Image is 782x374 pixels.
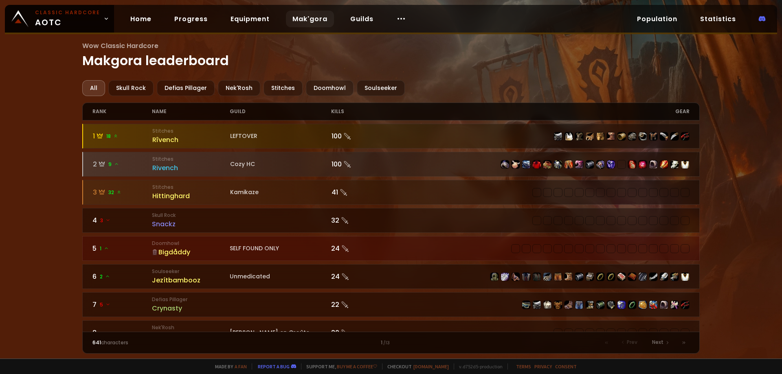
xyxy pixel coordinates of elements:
[565,132,573,140] img: item-5107
[660,301,668,309] img: item-2059
[522,301,530,309] img: item-4385
[152,303,230,313] div: Crynasty
[82,41,700,51] span: Wow Classic Hardcore
[82,236,700,261] a: 51DoomhowlBigdåddySELF FOUND ONLY24 item-10588item-13088item-10774item-4119item-13117item-15157it...
[670,160,679,168] img: item-13938
[586,301,594,309] img: item-1121
[35,9,100,16] small: Classic Hardcore
[555,363,577,370] a: Consent
[108,189,121,196] span: 32
[332,187,391,197] div: 41
[331,300,391,310] div: 22
[100,273,110,280] span: 2
[152,268,230,275] small: Soulseeker
[100,329,103,337] span: -
[152,155,230,163] small: Stitches
[82,292,700,317] a: 75 Defias PillagerCrynasty22 item-4385item-10657item-148item-2041item-6468item-10410item-1121item...
[649,132,657,140] img: item-9812
[331,215,391,225] div: 32
[331,103,391,120] div: kills
[639,160,647,168] img: item-20036
[92,243,152,254] div: 5
[670,132,679,140] img: item-6448
[575,273,583,281] img: item-16710
[210,363,247,370] span: Made by
[337,363,377,370] a: Buy me a coffee
[596,132,604,140] img: item-5327
[93,187,153,197] div: 3
[264,80,303,96] div: Stitches
[108,80,154,96] div: Skull Rock
[565,301,573,309] img: item-6468
[681,301,689,309] img: item-6469
[82,208,700,233] a: 43 Skull RockSnackz32 item-10502item-12047item-14182item-9791item-6611item-9797item-6612item-6613...
[660,132,668,140] img: item-6504
[82,264,700,289] a: 62SoulseekerJezítbamboozUnmedicated24 item-11925item-15411item-13358item-2105item-14637item-16713...
[575,301,583,309] img: item-10410
[124,11,158,27] a: Home
[92,271,152,282] div: 6
[357,80,405,96] div: Soulseeker
[413,363,449,370] a: [DOMAIN_NAME]
[649,160,657,168] img: item-14331
[490,273,499,281] img: item-11925
[157,80,215,96] div: Defias Pillager
[82,80,105,96] div: All
[92,103,152,120] div: rank
[670,273,679,281] img: item-2100
[639,301,647,309] img: item-209611
[230,160,332,168] div: Cozy HC
[332,159,391,169] div: 100
[258,363,290,370] a: Report a bug
[586,132,594,140] img: item-14113
[454,363,503,370] span: v. d752d5 - production
[108,161,119,168] span: 9
[152,324,230,331] small: Nek'Rosh
[543,273,551,281] img: item-16713
[230,272,331,281] div: Unmedicated
[82,180,700,205] a: 332 StitchesHittinghardKamikaze41 item-15338item-10399item-4249item-4831item-6557item-15331item-1...
[628,301,636,309] img: item-12006
[596,160,604,168] img: item-16801
[301,363,377,370] span: Support me,
[230,328,331,337] div: [PERSON_NAME] en Croûte
[383,340,390,346] small: / 13
[554,160,562,168] img: item-13956
[152,275,230,285] div: Jezítbambooz
[533,160,541,168] img: item-2575
[100,217,110,224] span: 3
[565,273,573,281] img: item-16711
[100,301,110,308] span: 5
[617,132,626,140] img: item-14160
[332,131,391,141] div: 100
[501,273,509,281] img: item-15411
[586,160,594,168] img: item-14629
[152,219,230,229] div: Snackz
[543,160,551,168] img: item-19682
[306,80,354,96] div: Doomhowl
[694,11,742,27] a: Statistics
[168,11,214,27] a: Progress
[230,188,332,197] div: Kamikaze
[93,159,153,169] div: 2
[152,135,230,145] div: Rîvench
[630,11,684,27] a: Population
[230,132,332,140] div: LEFTOVER
[331,243,391,254] div: 24
[649,301,657,309] img: item-4381
[533,301,541,309] img: item-10657
[607,132,615,140] img: item-11853
[652,339,663,346] span: Next
[512,273,520,281] img: item-13358
[230,244,331,253] div: SELF FOUND ONLY
[230,103,331,120] div: guild
[660,273,668,281] img: item-12939
[382,363,449,370] span: Checkout
[218,80,260,96] div: Nek'Rosh
[152,191,230,201] div: Hittinghard
[681,132,689,140] img: item-6469
[286,11,334,27] a: Mak'gora
[92,328,152,338] div: 8
[5,5,114,33] a: Classic HardcoreAOTC
[152,247,230,257] div: Bigdåddy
